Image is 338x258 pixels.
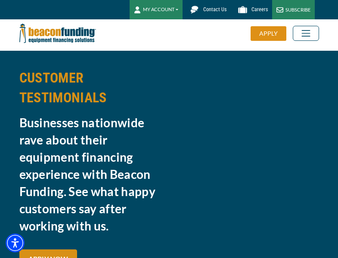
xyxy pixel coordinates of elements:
div: Accessibility Menu [6,233,25,252]
span: Contact Us [203,6,226,12]
img: Beacon Funding Corporation logo [19,19,96,47]
h3: Businesses nationwide rave about their equipment financing experience with Beacon Funding. See wh... [19,114,164,234]
a: Contact Us [183,2,231,17]
a: APPLY [251,26,293,41]
img: Beacon Funding chat [187,2,202,17]
button: Toggle navigation [293,26,319,41]
span: Careers [251,6,268,12]
div: APPLY [251,26,286,41]
a: Careers [231,2,272,17]
img: Beacon Funding Careers [235,2,250,17]
h2: CUSTOMER TESTIMONIALS [19,68,164,107]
